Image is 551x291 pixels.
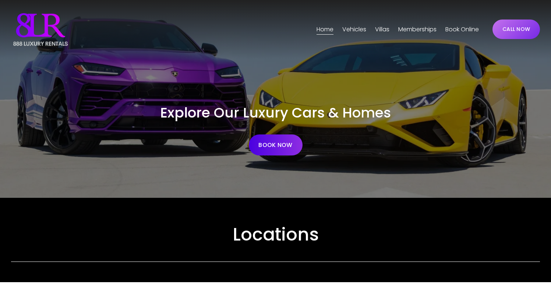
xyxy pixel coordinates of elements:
a: BOOK NOW [249,134,303,155]
span: Explore Our Luxury Cars & Homes [160,103,391,122]
a: folder dropdown [375,24,389,35]
a: Memberships [398,24,437,35]
a: Book Online [445,24,479,35]
a: folder dropdown [342,24,366,35]
span: Villas [375,24,389,35]
span: Vehicles [342,24,366,35]
img: Luxury Car &amp; Home Rentals For Every Occasion [11,11,70,48]
a: CALL NOW [492,20,540,39]
h2: Locations [11,223,540,246]
a: Home [317,24,333,35]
